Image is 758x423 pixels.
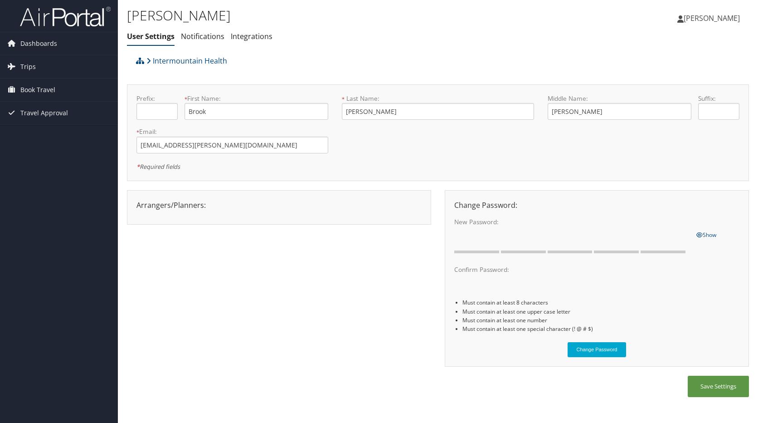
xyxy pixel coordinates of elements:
[146,52,227,70] a: Intermountain Health
[20,102,68,124] span: Travel Approval
[130,200,428,211] div: Arrangers/Planners:
[20,79,55,101] span: Book Travel
[20,32,57,55] span: Dashboards
[342,94,534,103] label: Last Name:
[20,55,36,78] span: Trips
[462,316,739,325] li: Must contain at least one number
[185,94,328,103] label: First Name:
[454,217,690,226] label: New Password:
[447,200,746,211] div: Change Password:
[698,94,739,103] label: Suffix:
[548,94,691,103] label: Middle Name:
[127,31,175,41] a: User Settings
[181,31,224,41] a: Notifications
[127,6,542,25] h1: [PERSON_NAME]
[136,94,178,103] label: Prefix:
[462,307,739,316] li: Must contain at least one upper case letter
[462,325,739,333] li: Must contain at least one special character (! @ # $)
[20,6,111,27] img: airportal-logo.png
[568,342,627,357] button: Change Password
[684,13,740,23] span: [PERSON_NAME]
[231,31,272,41] a: Integrations
[136,162,180,171] em: Required fields
[454,265,690,274] label: Confirm Password:
[136,127,328,136] label: Email:
[696,231,716,239] span: Show
[688,376,749,397] button: Save Settings
[677,5,749,32] a: [PERSON_NAME]
[696,229,716,239] a: Show
[462,298,739,307] li: Must contain at least 8 characters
